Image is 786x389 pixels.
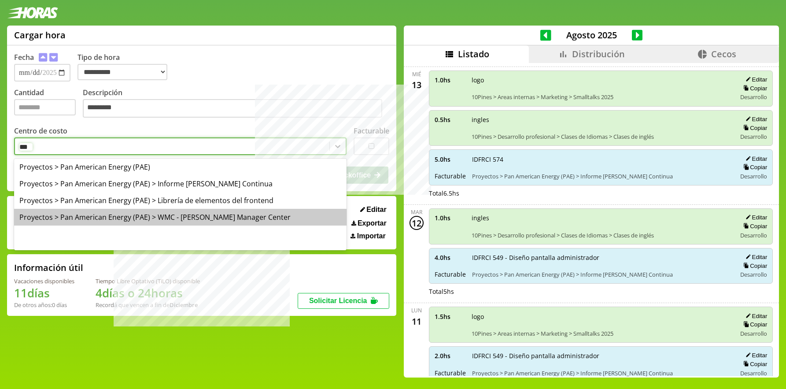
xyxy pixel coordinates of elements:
button: Copiar [741,262,767,270]
span: 1.0 hs [435,214,465,222]
span: Proyectos > Pan American Energy (PAE) > Informe [PERSON_NAME] Continua [472,270,730,278]
span: 4.0 hs [435,253,466,262]
span: Proyectos > Pan American Energy (PAE) > Informe [PERSON_NAME] Continua [472,369,730,377]
span: Editar [366,206,386,214]
h1: 11 días [14,285,74,301]
button: Copiar [741,222,767,230]
div: Total 6.5 hs [429,189,773,197]
span: 5.0 hs [435,155,466,163]
span: Facturable [435,172,466,180]
span: 2.0 hs [435,352,466,360]
button: Copiar [741,321,767,328]
label: Facturable [354,126,389,136]
button: Copiar [741,85,767,92]
button: Exportar [349,219,389,228]
span: Cecos [711,48,736,60]
div: Total 5 hs [429,287,773,296]
span: Distribución [572,48,625,60]
span: Desarrollo [740,133,767,141]
button: Editar [743,76,767,83]
button: Editar [743,352,767,359]
button: Editar [743,115,767,123]
span: 1.5 hs [435,312,465,321]
label: Fecha [14,52,34,62]
div: Tiempo Libre Optativo (TiLO) disponible [96,277,200,285]
span: Desarrollo [740,369,767,377]
button: Editar [743,253,767,261]
span: 10Pines > Desarrollo profesional > Clases de Idiomas > Clases de inglés [472,231,730,239]
span: 10Pines > Areas internas > Marketing > Smalltalks 2025 [472,93,730,101]
button: Copiar [741,360,767,368]
div: mié [412,70,421,78]
span: Agosto 2025 [551,29,632,41]
div: mar [411,208,422,216]
div: 11 [410,314,424,328]
span: ingles [472,214,730,222]
input: Cantidad [14,99,76,115]
b: Diciembre [170,301,198,309]
span: 1.0 hs [435,76,465,84]
span: Desarrollo [740,330,767,337]
h1: 4 días o 24 horas [96,285,200,301]
span: Proyectos > Pan American Energy (PAE) > Informe [PERSON_NAME] Continua [472,172,730,180]
span: Desarrollo [740,231,767,239]
select: Tipo de hora [77,64,167,80]
span: Desarrollo [740,93,767,101]
span: Desarrollo [740,172,767,180]
span: Facturable [435,270,466,278]
div: 12 [410,216,424,230]
label: Centro de costo [14,126,67,136]
span: ingles [472,115,730,124]
span: 0.5 hs [435,115,465,124]
span: Desarrollo [740,270,767,278]
span: Solicitar Licencia [309,297,367,304]
img: logotipo [7,7,58,19]
div: lun [411,307,422,314]
button: Copiar [741,163,767,171]
div: Proyectos > Pan American Energy (PAE) > Librería de elementos del frontend [14,192,347,209]
span: Exportar [358,219,387,227]
div: Proyectos > Pan American Energy (PAE) [14,159,347,175]
label: Descripción [83,88,389,120]
span: Facturable [435,369,466,377]
div: De otros años: 0 días [14,301,74,309]
span: Importar [357,232,386,240]
button: Editar [743,312,767,320]
h1: Cargar hora [14,29,66,41]
span: logo [472,76,730,84]
label: Cantidad [14,88,83,120]
span: IDFRCI 549 - Diseño pantalla administrador [472,253,730,262]
h2: Información útil [14,262,83,274]
span: 10Pines > Desarrollo profesional > Clases de Idiomas > Clases de inglés [472,133,730,141]
label: Tipo de hora [77,52,174,82]
span: IDFRCI 549 - Diseño pantalla administrador [472,352,730,360]
div: Proyectos > Pan American Energy (PAE) > WMC - [PERSON_NAME] Manager Center [14,209,347,226]
div: Recordá que vencen a fin de [96,301,200,309]
span: Listado [458,48,489,60]
textarea: Descripción [83,99,382,118]
span: logo [472,312,730,321]
span: IDFRCI 574 [472,155,730,163]
span: 10Pines > Areas internas > Marketing > Smalltalks 2025 [472,330,730,337]
button: Solicitar Licencia [298,293,389,309]
div: 13 [410,78,424,92]
div: Vacaciones disponibles [14,277,74,285]
button: Editar [358,205,389,214]
div: Proyectos > Pan American Energy (PAE) > Informe [PERSON_NAME] Continua [14,175,347,192]
button: Editar [743,155,767,163]
button: Editar [743,214,767,221]
button: Copiar [741,124,767,132]
div: scrollable content [404,63,779,376]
